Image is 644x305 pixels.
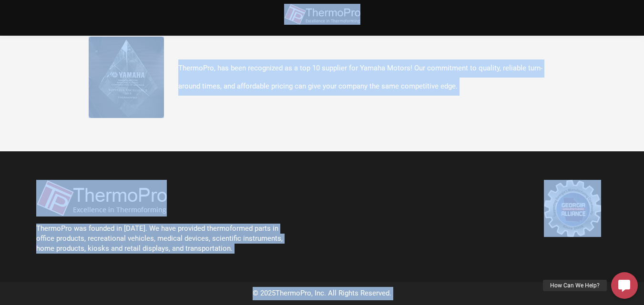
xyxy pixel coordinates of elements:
div: © 2025 , Inc. All Rights Reserved. [27,287,618,300]
img: thermopro-logo-non-iso [284,4,360,25]
p: ThermoPro, has been recognized as a top 10 supplier for Yamaha Motors! Our commitment to quality,... [178,59,556,95]
span: ThermoPro [276,289,311,297]
a: How Can We Help? [611,272,638,299]
p: ThermoPro was founded in [DATE]. We have provided thermoformed parts in office products, recreati... [36,224,294,254]
div: How Can We Help? [543,280,607,291]
img: thermopro-logo-non-iso [36,180,167,216]
img: georgia-manufacturing-alliance [544,180,601,237]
